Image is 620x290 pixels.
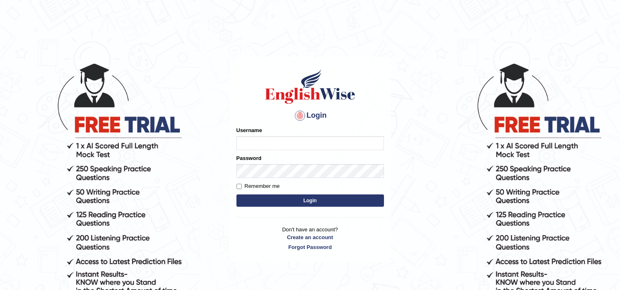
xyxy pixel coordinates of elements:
[236,226,384,251] p: Don't have an account?
[236,233,384,241] a: Create an account
[236,243,384,251] a: Forgot Password
[236,184,242,189] input: Remember me
[236,126,262,134] label: Username
[236,194,384,207] button: Login
[236,154,261,162] label: Password
[236,182,280,190] label: Remember me
[236,109,384,122] h4: Login
[263,68,357,105] img: Logo of English Wise sign in for intelligent practice with AI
